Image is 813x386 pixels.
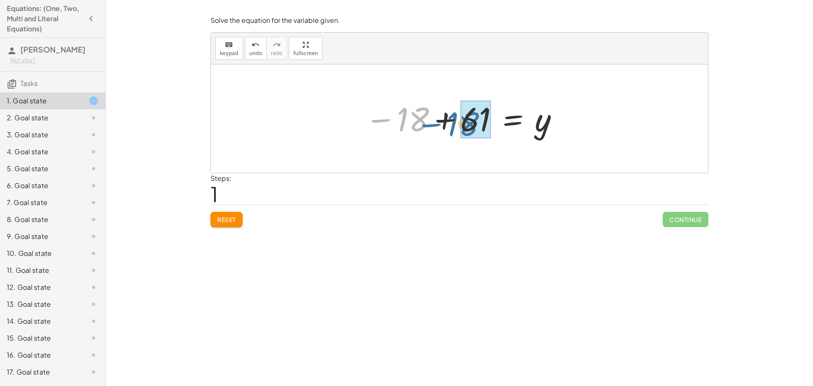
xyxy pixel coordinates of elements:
i: Task not started. [88,181,99,191]
span: keypad [220,50,238,56]
i: Task not started. [88,333,99,343]
i: undo [252,40,260,50]
i: Task started. [88,96,99,106]
div: 15. Goal state [7,333,75,343]
i: Task not started. [88,316,99,326]
h4: Equations: (One, Two, Multi and Literal Equations) [7,3,83,34]
div: 16. Goal state [7,350,75,360]
i: Task not started. [88,231,99,242]
span: fullscreen [293,50,318,56]
i: Task not started. [88,197,99,208]
i: Task not started. [88,214,99,225]
div: Not you? [10,56,99,64]
span: undo [249,50,262,56]
span: Tasks [20,79,38,88]
button: redoredo [266,37,287,60]
div: 13. Goal state [7,299,75,309]
span: 1 [210,181,218,207]
div: 4. Goal state [7,147,75,157]
i: redo [273,40,281,50]
i: Task not started. [88,367,99,377]
i: Task not started. [88,248,99,258]
div: 3. Goal state [7,130,75,140]
div: 1. Goal state [7,96,75,106]
div: 12. Goal state [7,282,75,292]
button: undoundo [245,37,267,60]
i: Task not started. [88,282,99,292]
div: 11. Goal state [7,265,75,275]
i: Task not started. [88,350,99,360]
div: 2. Goal state [7,113,75,123]
div: 6. Goal state [7,181,75,191]
span: Reset [217,216,236,223]
button: keyboardkeypad [215,37,243,60]
p: Solve the equation for the variable given. [210,16,708,25]
i: Task not started. [88,164,99,174]
i: keyboard [225,40,233,50]
button: Reset [210,212,243,227]
i: Task not started. [88,130,99,140]
div: 10. Goal state [7,248,75,258]
div: 17. Goal state [7,367,75,377]
div: 5. Goal state [7,164,75,174]
button: fullscreen [289,37,323,60]
span: redo [271,50,282,56]
label: Steps: [210,174,232,183]
div: 9. Goal state [7,231,75,242]
i: Task not started. [88,265,99,275]
div: 14. Goal state [7,316,75,326]
i: Task not started. [88,299,99,309]
div: 7. Goal state [7,197,75,208]
i: Task not started. [88,147,99,157]
i: Task not started. [88,113,99,123]
div: 8. Goal state [7,214,75,225]
span: [PERSON_NAME] [20,44,86,54]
